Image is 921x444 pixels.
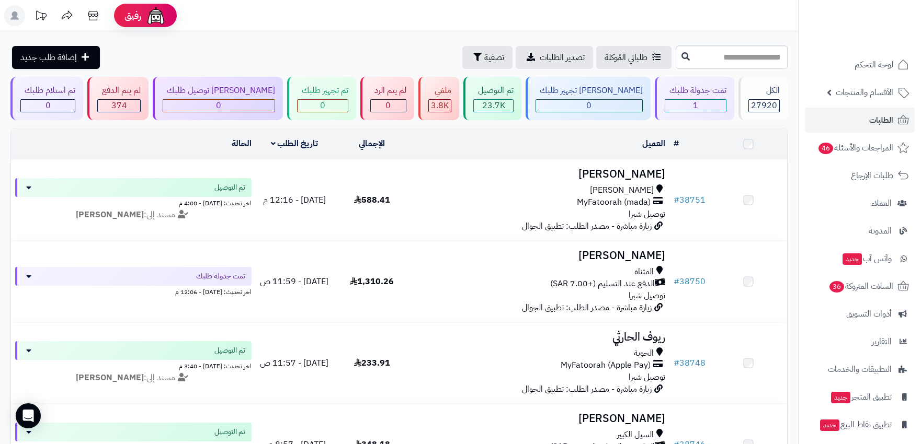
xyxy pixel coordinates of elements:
[634,266,654,278] span: المثناه
[285,77,358,120] a: تم تجهيز طلبك 0
[605,51,647,64] span: طلباتي المُوكلة
[76,208,144,221] strong: [PERSON_NAME]
[629,371,665,383] span: توصيل شبرا
[416,77,461,120] a: ملغي 3.8K
[536,100,642,112] div: 0
[214,182,245,193] span: تم التوصيل
[831,392,850,403] span: جديد
[385,99,391,112] span: 0
[805,163,915,188] a: طلبات الإرجاع
[371,100,406,112] div: 0
[805,218,915,243] a: المدونة
[370,85,406,97] div: لم يتم الرد
[98,100,140,112] div: 374
[415,168,665,180] h3: [PERSON_NAME]
[350,275,394,288] span: 1,310.26
[830,390,892,404] span: تطبيق المتجر
[474,100,513,112] div: 23696
[15,197,252,208] div: اخر تحديث: [DATE] - 4:00 م
[818,142,834,155] span: 46
[85,77,150,120] a: لم يتم الدفع 374
[415,331,665,343] h3: ريوف الحارثي
[805,412,915,437] a: تطبيق نقاط البيعجديد
[8,77,85,120] a: تم استلام طلبك 0
[320,99,325,112] span: 0
[16,403,41,428] div: Open Intercom Messenger
[842,251,892,266] span: وآتس آب
[163,100,275,112] div: 0
[665,100,725,112] div: 1
[805,301,915,326] a: أدوات التسويق
[524,77,653,120] a: [PERSON_NAME] تجهيز طلبك 0
[674,194,706,206] a: #38751
[872,334,892,349] span: التقارير
[561,359,651,371] span: MyFatoorah (Apple Pay)
[429,100,451,112] div: 3849
[869,113,893,127] span: الطلبات
[516,46,593,69] a: تصدير الطلبات
[805,52,915,77] a: لوحة التحكم
[629,208,665,220] span: توصيل شبرا
[653,77,736,120] a: تمت جدولة طلبك 1
[7,372,259,384] div: مسند إلى:
[46,99,51,112] span: 0
[828,279,893,294] span: السلات المتروكة
[665,85,726,97] div: تمت جدولة طلبك
[805,384,915,410] a: تطبيق المتجرجديد
[850,10,911,32] img: logo-2.png
[354,357,390,369] span: 233.91
[431,99,449,112] span: 3.8K
[15,286,252,297] div: اخر تحديث: [DATE] - 12:06 م
[461,77,523,120] a: تم التوصيل 23.7K
[12,46,100,69] a: إضافة طلب جديد
[415,250,665,262] h3: [PERSON_NAME]
[271,137,319,150] a: تاريخ الطلب
[522,220,652,232] span: زيارة مباشرة - مصدر الطلب: تطبيق الجوال
[550,278,655,290] span: الدفع عند التسليم (+7.00 SAR)
[693,99,698,112] span: 1
[111,99,127,112] span: 374
[590,184,654,196] span: [PERSON_NAME]
[15,360,252,371] div: اخر تحديث: [DATE] - 3:40 م
[415,413,665,425] h3: [PERSON_NAME]
[232,137,252,150] a: الحالة
[634,347,654,359] span: الحوية
[473,85,513,97] div: تم التوصيل
[163,85,275,97] div: [PERSON_NAME] توصيل طلبك
[7,209,259,221] div: مسند إلى:
[20,51,77,64] span: إضافة طلب جديد
[97,85,140,97] div: لم يتم الدفع
[851,168,893,183] span: طلبات الإرجاع
[214,427,245,437] span: تم التوصيل
[216,99,221,112] span: 0
[354,194,390,206] span: 588.41
[76,371,144,384] strong: [PERSON_NAME]
[736,77,790,120] a: الكل27920
[836,85,893,100] span: الأقسام والمنتجات
[536,85,643,97] div: [PERSON_NAME] تجهيز طلبك
[869,224,892,238] span: المدونة
[21,100,75,112] div: 0
[805,191,915,216] a: العملاء
[674,357,706,369] a: #38748
[260,357,328,369] span: [DATE] - 11:57 ص
[540,51,585,64] span: تصدير الطلبات
[829,281,845,293] span: 36
[846,307,892,321] span: أدوات التسويق
[617,429,654,441] span: السيل الكبير
[805,357,915,382] a: التطبيقات والخدمات
[596,46,672,69] a: طلباتي المُوكلة
[642,137,665,150] a: العميل
[817,141,893,155] span: المراجعات والأسئلة
[577,196,651,208] span: MyFatoorah (mada)
[629,289,665,302] span: توصيل شبرا
[297,85,348,97] div: تم تجهيز طلبك
[260,275,328,288] span: [DATE] - 11:59 ص
[805,329,915,354] a: التقارير
[820,419,839,431] span: جديد
[855,57,893,72] span: لوحة التحكم
[522,383,652,395] span: زيارة مباشرة - مصدر الطلب: تطبيق الجوال
[674,275,706,288] a: #38750
[214,345,245,356] span: تم التوصيل
[805,135,915,160] a: المراجعات والأسئلة46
